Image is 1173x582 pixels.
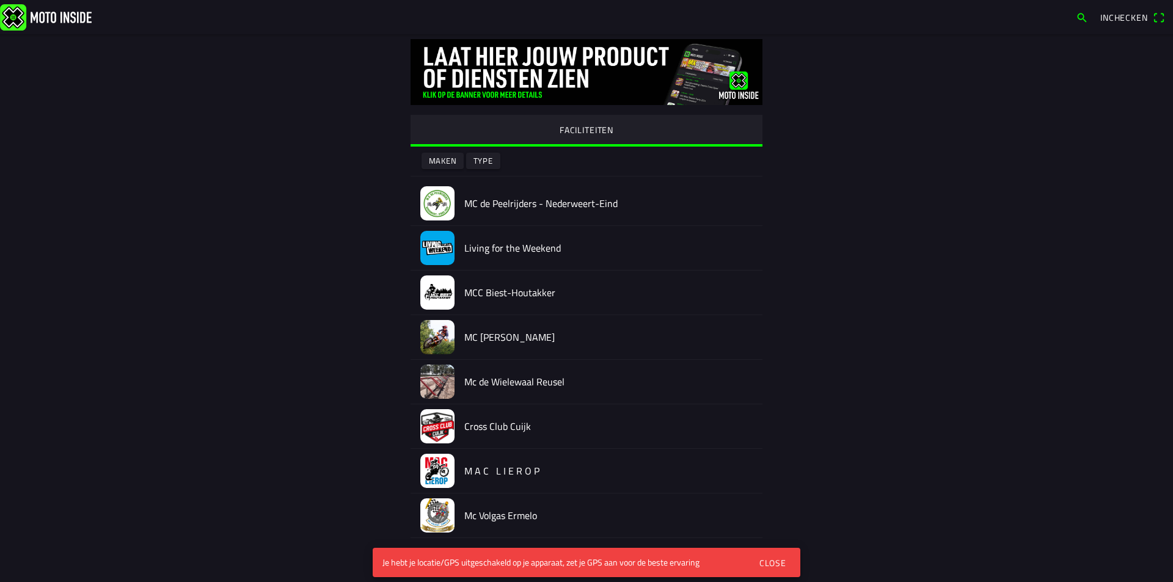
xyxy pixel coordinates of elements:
[464,510,753,522] h2: Mc Volgas Ermelo
[411,115,762,147] ion-segment-button: FACILITEITEN
[420,543,455,577] img: NfW0nHITyqKAzdTnw5f60d4xrRiuM2tsSi92Ny8Z.png
[464,332,753,343] h2: MC [PERSON_NAME]
[464,376,753,388] h2: Mc de Wielewaal Reusel
[464,421,753,432] h2: Cross Club Cuijk
[420,186,455,220] img: aAdPnaJ0eM91CyR0W3EJwaucQemX36SUl3ujApoD.jpeg
[411,39,762,105] img: gq2TelBLMmpi4fWFHNg00ygdNTGbkoIX0dQjbKR7.jpg
[464,242,753,254] h2: Living for the Weekend
[464,198,753,209] h2: MC de Peelrijders - Nederweert-Eind
[420,409,455,443] img: vKiD6aWk1KGCV7kxOazT7ShHwSDtaq6zenDXxJPe.jpeg
[420,275,455,310] img: blYthksgOceLkNu2ej2JKmd89r2Pk2JqgKxchyE3.jpg
[420,454,455,488] img: sCleOuLcZu0uXzcCJj7MbjlmDPuiK8LwTvsfTPE1.png
[466,153,500,169] ion-button: Type
[1070,7,1094,27] a: search
[1094,7,1171,27] a: Incheckenqr scanner
[420,365,455,399] img: YWMvcvOLWY37agttpRZJaAs8ZAiLaNCKac4Ftzsi.jpeg
[420,498,455,533] img: fZaLbSkDvnr1C4GUSZfQfuKvSpE6MliCMoEx3pMa.jpg
[464,465,753,477] h2: M A C L I E R O P
[464,287,753,299] h2: MCC Biest-Houtakker
[1100,11,1148,24] span: Inchecken
[429,157,457,165] ion-text: Maken
[420,320,455,354] img: OVnFQxerog5cC59gt7GlBiORcCq4WNUAybko3va6.jpeg
[420,231,455,265] img: iSUQscf9i1joESlnIyEiMfogXz7Bc5tjPeDLpnIM.jpeg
